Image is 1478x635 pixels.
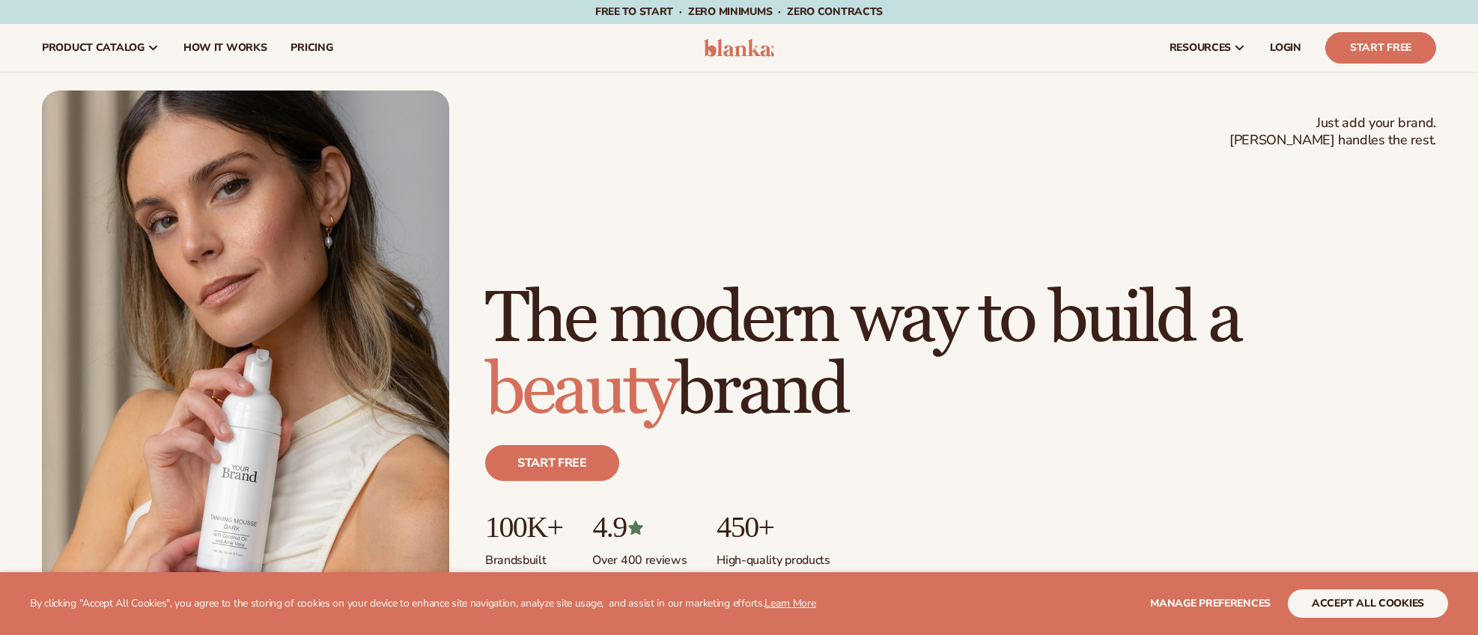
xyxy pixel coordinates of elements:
p: 450+ [717,511,830,544]
span: How It Works [183,42,267,54]
a: pricing [279,24,344,72]
span: pricing [291,42,332,54]
a: Start free [485,445,619,481]
h1: The modern way to build a brand [485,283,1436,427]
p: High-quality products [717,544,830,568]
a: How It Works [171,24,279,72]
span: resources [1170,42,1231,54]
a: Start Free [1325,32,1436,64]
button: Manage preferences [1150,589,1271,618]
p: Over 400 reviews [592,544,687,568]
a: product catalog [30,24,171,72]
span: Just add your brand. [PERSON_NAME] handles the rest. [1229,114,1436,150]
a: LOGIN [1258,24,1313,72]
a: resources [1158,24,1258,72]
span: product catalog [42,42,145,54]
span: Manage preferences [1150,596,1271,610]
span: LOGIN [1270,42,1301,54]
button: accept all cookies [1288,589,1448,618]
img: logo [704,39,775,57]
p: By clicking "Accept All Cookies", you agree to the storing of cookies on your device to enhance s... [30,598,816,610]
p: 4.9 [592,511,687,544]
p: 100K+ [485,511,562,544]
p: Brands built [485,544,562,568]
a: Learn More [764,596,815,610]
img: Female holding tanning mousse. [42,91,449,604]
span: Free to start · ZERO minimums · ZERO contracts [595,4,883,19]
span: beauty [485,347,675,435]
